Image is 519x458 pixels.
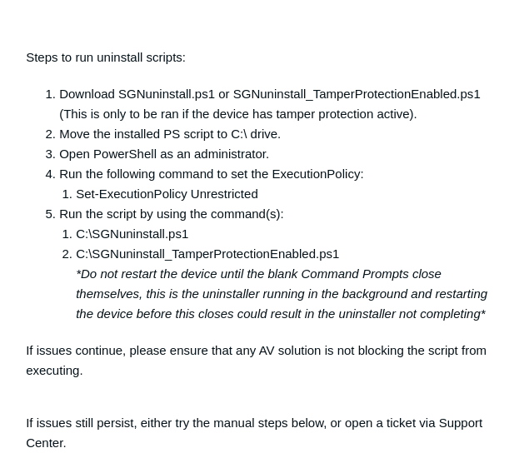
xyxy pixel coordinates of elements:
[76,184,493,204] li: Set-ExecutionPolicy Unrestricted
[59,124,493,144] li: Move the installed PS script to C:\ drive.
[59,84,493,124] li: Download SGNuninstall.ps1 or SGNuninstall_TamperProtectionEnabled.ps1 (This is only to be ran if ...
[59,164,493,204] li: Run the following command to set the ExecutionPolicy:
[26,47,493,67] p: Steps to run uninstall scripts:
[76,224,493,244] li: C:\SGNuninstall.ps1
[59,204,493,324] li: Run the script by using the command(s):
[26,413,493,453] p: If issues still persist, either try the manual steps below, or open a ticket via Support Center.
[76,244,493,324] li: C:\SGNuninstall_TamperProtectionEnabled.ps1
[26,341,493,401] p: If issues continue, please ensure that any AV solution is not blocking the script from executing.
[59,144,493,164] li: Open PowerShell as an administrator.
[76,266,487,321] em: *Do not restart the device until the blank Command Prompts close themselves, this is the uninstal...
